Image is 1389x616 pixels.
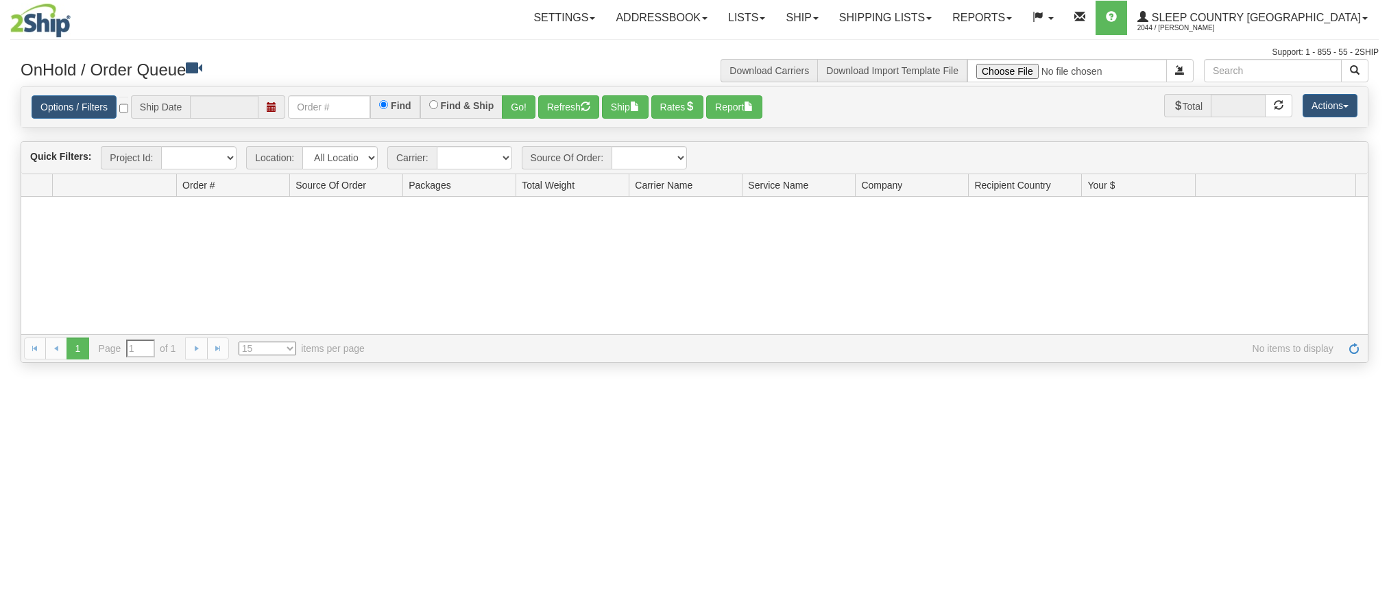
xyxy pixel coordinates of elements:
span: Service Name [748,178,808,192]
div: grid toolbar [21,142,1368,174]
span: 1 [67,337,88,359]
span: Total Weight [522,178,575,192]
span: Page of 1 [99,340,176,357]
label: Find [391,101,411,110]
a: Ship [775,1,828,35]
a: Download Carriers [729,65,809,76]
a: Lists [718,1,775,35]
a: Sleep Country [GEOGRAPHIC_DATA] 2044 / [PERSON_NAME] [1127,1,1378,35]
span: Carrier: [387,146,437,169]
span: Project Id: [101,146,161,169]
div: Support: 1 - 855 - 55 - 2SHIP [10,47,1379,58]
input: Order # [288,95,370,119]
span: Your $ [1087,178,1115,192]
span: Source Of Order: [522,146,612,169]
button: Ship [602,95,649,119]
input: Search [1204,59,1342,82]
h3: OnHold / Order Queue [21,59,684,79]
span: items per page [239,342,365,355]
span: No items to display [384,342,1333,355]
a: Settings [523,1,605,35]
span: Location: [246,146,302,169]
span: Company [861,178,902,192]
a: Refresh [1343,337,1365,359]
span: 2044 / [PERSON_NAME] [1137,21,1240,35]
a: Reports [942,1,1022,35]
span: Total [1164,94,1211,117]
a: Shipping lists [829,1,942,35]
input: Import [967,59,1167,82]
span: Sleep Country [GEOGRAPHIC_DATA] [1148,12,1361,23]
a: Options / Filters [32,95,117,119]
button: Actions [1303,94,1357,117]
span: Source Of Order [295,178,366,192]
img: logo2044.jpg [10,3,71,38]
button: Report [706,95,762,119]
button: Refresh [538,95,599,119]
span: Packages [409,178,450,192]
label: Quick Filters: [30,150,91,163]
label: Find & Ship [441,101,494,110]
span: Recipient Country [974,178,1050,192]
button: Rates [651,95,704,119]
a: Addressbook [605,1,718,35]
button: Search [1341,59,1368,82]
a: Download Import Template File [826,65,958,76]
button: Go! [502,95,535,119]
span: Ship Date [131,95,190,119]
span: Carrier Name [635,178,692,192]
span: Order # [182,178,215,192]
